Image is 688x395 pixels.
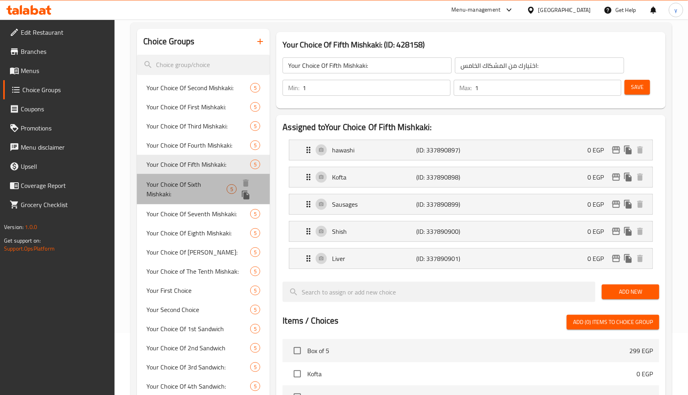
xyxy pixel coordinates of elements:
[417,254,473,263] p: (ID: 337890901)
[137,136,270,155] div: Your Choice Of Fourth Mishkaki:5
[637,369,653,379] p: 0 EGP
[240,177,252,189] button: delete
[288,83,299,93] p: Min:
[137,55,270,75] input: search
[251,84,260,92] span: 5
[251,287,260,294] span: 5
[137,155,270,174] div: Your Choice Of Fifth Mishkaki:5
[251,344,260,352] span: 5
[610,198,622,210] button: edit
[251,268,260,275] span: 5
[250,160,260,169] div: Choices
[459,83,472,93] p: Max:
[146,121,250,131] span: Your Choice Of Third Mishkaki:
[634,171,646,183] button: delete
[307,346,629,355] span: Box of 5
[4,235,41,246] span: Get support on:
[587,172,610,182] p: 0 EGP
[610,225,622,237] button: edit
[21,181,109,190] span: Coverage Report
[21,200,109,209] span: Grocery Checklist
[21,28,109,37] span: Edit Restaurant
[332,199,416,209] p: Sausages
[417,172,473,182] p: (ID: 337890898)
[289,140,652,160] div: Expand
[143,36,194,47] h2: Choice Groups
[289,194,652,214] div: Expand
[332,227,416,236] p: Shish
[25,222,37,232] span: 1.0.0
[250,102,260,112] div: Choices
[4,222,24,232] span: Version:
[622,198,634,210] button: duplicate
[3,138,115,157] a: Menu disclaimer
[3,157,115,176] a: Upsell
[146,343,250,353] span: Your Choice Of 2nd Sandwich
[251,210,260,218] span: 5
[22,85,109,95] span: Choice Groups
[625,80,650,95] button: Save
[146,83,250,93] span: Your Choice Of Second Mishkaki:
[137,204,270,223] div: Your Choice Of Seventh Mishkaki:5
[250,209,260,219] div: Choices
[250,228,260,238] div: Choices
[137,300,270,319] div: Your Second Choice5
[283,245,659,272] li: Expand
[587,145,610,155] p: 0 EGP
[240,189,252,201] button: duplicate
[251,161,260,168] span: 5
[283,38,659,51] h3: Your Choice Of Fifth Mishkaki: (ID: 428158)
[146,324,250,334] span: Your Choice Of 1st Sandwich
[146,362,250,372] span: Your Choice Of 3rd Sandwich:
[21,162,109,171] span: Upsell
[21,66,109,75] span: Menus
[567,315,659,330] button: Add (0) items to choice group
[622,225,634,237] button: duplicate
[250,267,260,276] div: Choices
[283,282,595,302] input: search
[3,195,115,214] a: Grocery Checklist
[146,140,250,150] span: Your Choice Of Fourth Mishkaki:
[250,305,260,314] div: Choices
[146,228,250,238] span: Your Choice Of Eighth Mishkaki:
[332,145,416,155] p: hawashi
[289,221,652,241] div: Expand
[250,247,260,257] div: Choices
[250,324,260,334] div: Choices
[251,103,260,111] span: 5
[634,225,646,237] button: delete
[332,172,416,182] p: Kofta
[3,42,115,61] a: Branches
[21,123,109,133] span: Promotions
[227,186,236,193] span: 5
[251,383,260,390] span: 5
[251,363,260,371] span: 5
[251,122,260,130] span: 5
[610,171,622,183] button: edit
[137,117,270,136] div: Your Choice Of Third Mishkaki:5
[283,218,659,245] li: Expand
[283,164,659,191] li: Expand
[137,338,270,357] div: Your Choice Of 2nd Sandwich5
[4,243,55,254] a: Support.OpsPlatform
[289,249,652,269] div: Expand
[146,160,250,169] span: Your Choice Of Fifth Mishkaki:
[137,78,270,97] div: Your Choice Of Second Mishkaki:5
[250,121,260,131] div: Choices
[250,381,260,391] div: Choices
[602,284,659,299] button: Add New
[587,227,610,236] p: 0 EGP
[307,369,636,379] span: Kofta
[146,247,250,257] span: Your Choice Of [PERSON_NAME]:
[283,191,659,218] li: Expand
[417,199,473,209] p: (ID: 337890899)
[21,47,109,56] span: Branches
[3,23,115,42] a: Edit Restaurant
[332,254,416,263] p: Liver
[283,315,338,327] h2: Items / Choices
[146,180,227,199] span: Your Choice Of Sixth Mishkaki:
[289,365,306,382] span: Select choice
[251,229,260,237] span: 5
[146,381,250,391] span: Your Choice Of 4th Sandwich:
[146,209,250,219] span: Your Choice Of Seventh Mishkaki:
